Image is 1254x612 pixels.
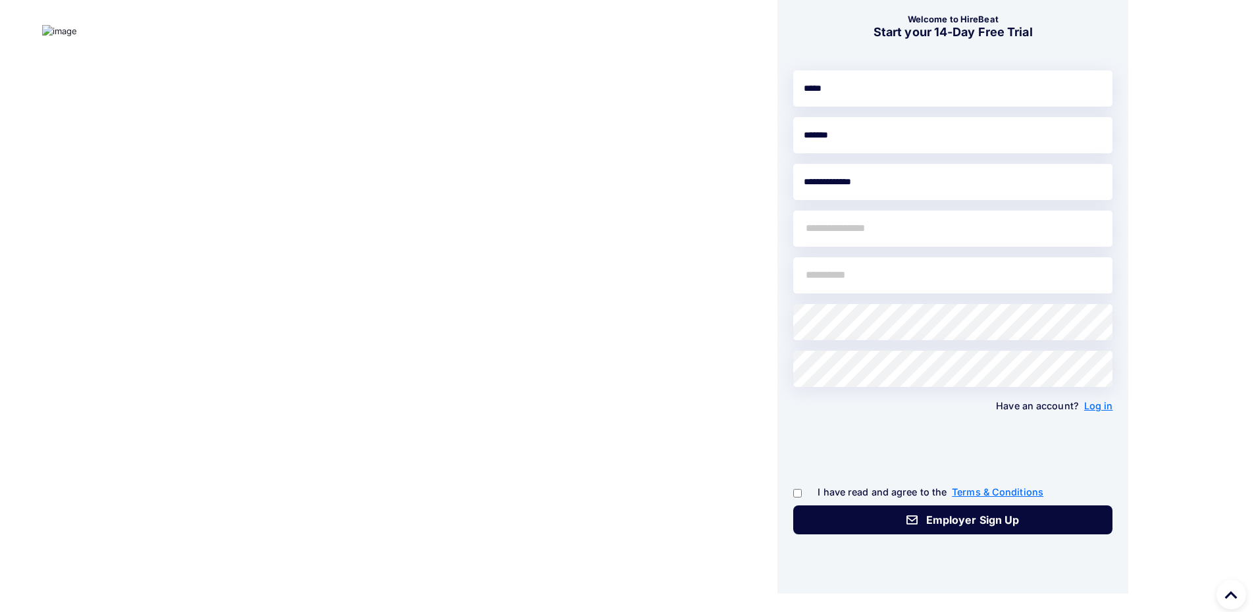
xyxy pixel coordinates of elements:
a: Log in [1084,397,1113,415]
button: Employer Sign Up [793,505,1112,534]
iframe: reCAPTCHA [793,428,993,479]
b: Start your 14-Day Free Trial [874,25,1033,39]
b: Welcome to HireBeat [908,14,999,24]
p: Have an account? [793,397,1112,415]
a: Terms & Conditions [952,484,1043,501]
p: I have read and agree to the [793,484,1112,501]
